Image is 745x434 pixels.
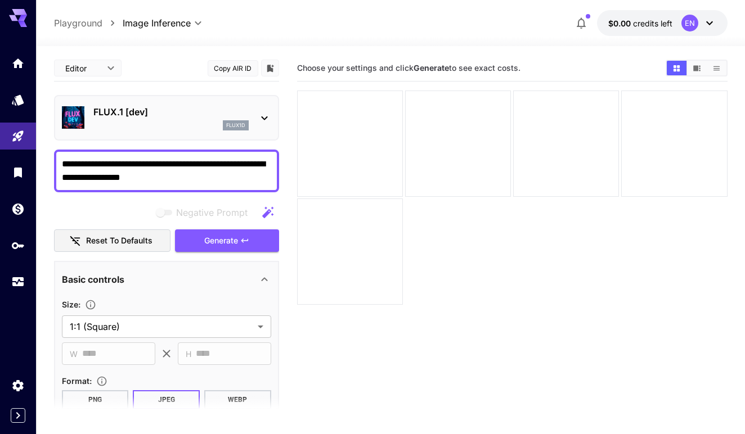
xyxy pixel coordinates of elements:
button: $0.00EN [597,10,728,36]
button: Expand sidebar [11,408,25,423]
p: Basic controls [62,273,124,286]
span: H [186,347,191,360]
div: Library [11,165,25,179]
span: Size : [62,300,80,309]
span: Generate [204,234,238,248]
button: WEBP [204,390,271,409]
span: Choose your settings and click to see exact costs. [297,63,520,73]
div: $0.00 [608,17,672,29]
div: Playground [11,129,25,143]
p: flux1d [226,121,245,129]
button: Generate [175,229,279,252]
span: $0.00 [608,19,633,28]
button: Copy AIR ID [208,60,258,76]
button: Show media in list view [707,61,726,75]
div: Home [11,56,25,70]
div: Wallet [11,202,25,216]
nav: breadcrumb [54,16,123,30]
span: Negative Prompt [176,206,248,219]
span: 1:1 (Square) [70,320,253,333]
button: PNG [62,390,129,409]
a: Playground [54,16,102,30]
div: Basic controls [62,266,271,293]
div: Settings [11,378,25,392]
span: Format : [62,376,92,386]
button: Show media in video view [687,61,707,75]
span: W [70,347,78,360]
button: Choose the file format for the output image. [92,376,112,387]
button: Show media in grid view [667,61,686,75]
button: JPEG [133,390,200,409]
span: Editor [65,62,100,74]
div: EN [681,15,698,31]
div: Usage [11,275,25,289]
button: Adjust the dimensions of the generated image by specifying its width and height in pixels, or sel... [80,299,101,310]
p: FLUX.1 [dev] [93,105,249,119]
div: FLUX.1 [dev]flux1d [62,101,271,135]
span: credits left [633,19,672,28]
span: Image Inference [123,16,191,30]
span: Negative prompts are not compatible with the selected model. [154,205,257,219]
button: Add to library [265,61,275,75]
button: Reset to defaults [54,229,171,252]
div: Show media in grid viewShow media in video viewShow media in list view [666,60,728,76]
b: Generate [414,63,449,73]
div: Models [11,93,25,107]
div: API Keys [11,238,25,252]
